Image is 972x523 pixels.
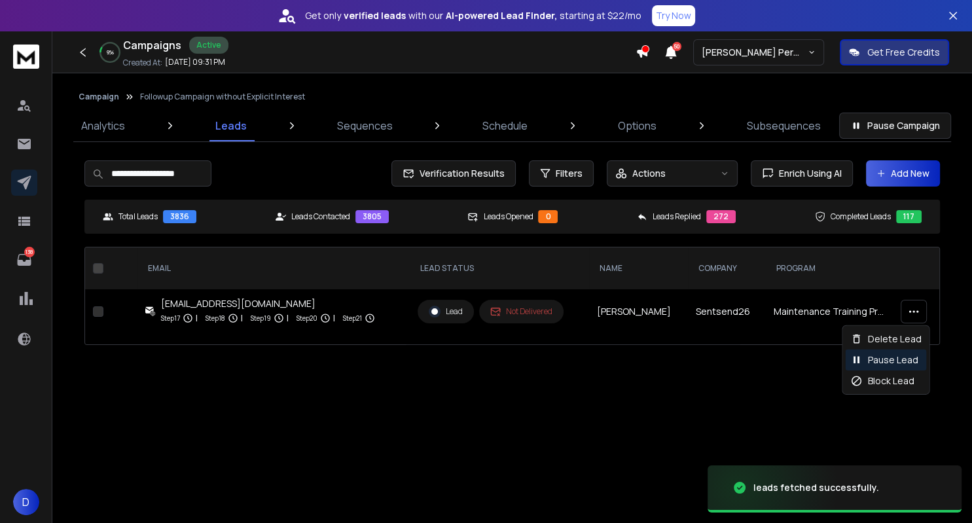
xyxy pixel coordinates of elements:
p: Leads [215,118,247,134]
button: Add New [866,160,940,187]
div: 0 [538,210,558,223]
div: 117 [896,210,922,223]
div: 3805 [355,210,389,223]
div: 3836 [163,210,196,223]
p: 138 [24,247,35,257]
p: Schedule [482,118,528,134]
span: Enrich Using AI [774,167,842,180]
button: D [13,489,39,515]
p: Get only with our starting at $22/mo [305,9,641,22]
p: | [333,312,335,325]
img: logo [13,45,39,69]
span: 50 [672,42,681,51]
a: Subsequences [739,110,829,141]
th: EMAIL [137,247,410,289]
td: Sentsend26 [688,289,766,334]
p: Block Lead [867,374,914,388]
button: Enrich Using AI [751,160,853,187]
p: Sequences [337,118,393,134]
th: program [766,247,893,289]
p: Step 18 [206,312,225,325]
p: [DATE] 09:31 PM [165,57,225,67]
a: 138 [11,247,37,273]
div: Lead [429,306,463,317]
div: 272 [706,210,736,223]
h1: Campaigns [123,37,181,53]
button: Get Free Credits [840,39,949,65]
p: Get Free Credits [867,46,940,59]
p: Options [618,118,657,134]
th: NAME [589,247,689,289]
button: Verification Results [391,160,516,187]
span: Verification Results [414,167,505,180]
p: Completed Leads [831,211,891,222]
span: Filters [556,167,583,180]
p: 9 % [107,48,114,56]
th: LEAD STATUS [410,247,589,289]
strong: AI-powered Lead Finder, [446,9,557,22]
a: Analytics [73,110,133,141]
p: Leads Opened [483,211,533,222]
p: [PERSON_NAME] Personal WorkSpace [702,46,808,59]
div: leads fetched successfully. [753,481,879,494]
strong: verified leads [344,9,406,22]
button: Try Now [652,5,695,26]
button: Filters [529,160,594,187]
a: Sequences [329,110,401,141]
th: company [688,247,766,289]
p: Created At: [123,58,162,68]
p: Leads Replied [653,211,701,222]
td: Maintenance Training Programs [766,289,893,334]
div: Not Delivered [490,306,552,317]
p: Delete Lead [867,333,921,346]
p: Subsequences [747,118,821,134]
p: Leads Contacted [291,211,350,222]
button: Campaign [79,92,119,102]
a: Leads [207,110,255,141]
p: | [287,312,289,325]
p: Try Now [656,9,691,22]
p: | [196,312,198,325]
div: [EMAIL_ADDRESS][DOMAIN_NAME] [161,297,375,310]
p: Pause Lead [867,353,918,367]
a: Schedule [475,110,535,141]
p: Followup Campaign without Explicit Interest [140,92,305,102]
p: Total Leads [118,211,158,222]
td: [PERSON_NAME] [589,289,689,334]
button: Pause Campaign [839,113,951,139]
p: Step 19 [251,312,271,325]
a: Options [610,110,664,141]
p: Step 21 [343,312,362,325]
p: Step 17 [161,312,180,325]
p: Step 20 [297,312,317,325]
p: Actions [632,167,666,180]
p: Analytics [81,118,125,134]
div: Active [189,37,228,54]
p: | [241,312,243,325]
